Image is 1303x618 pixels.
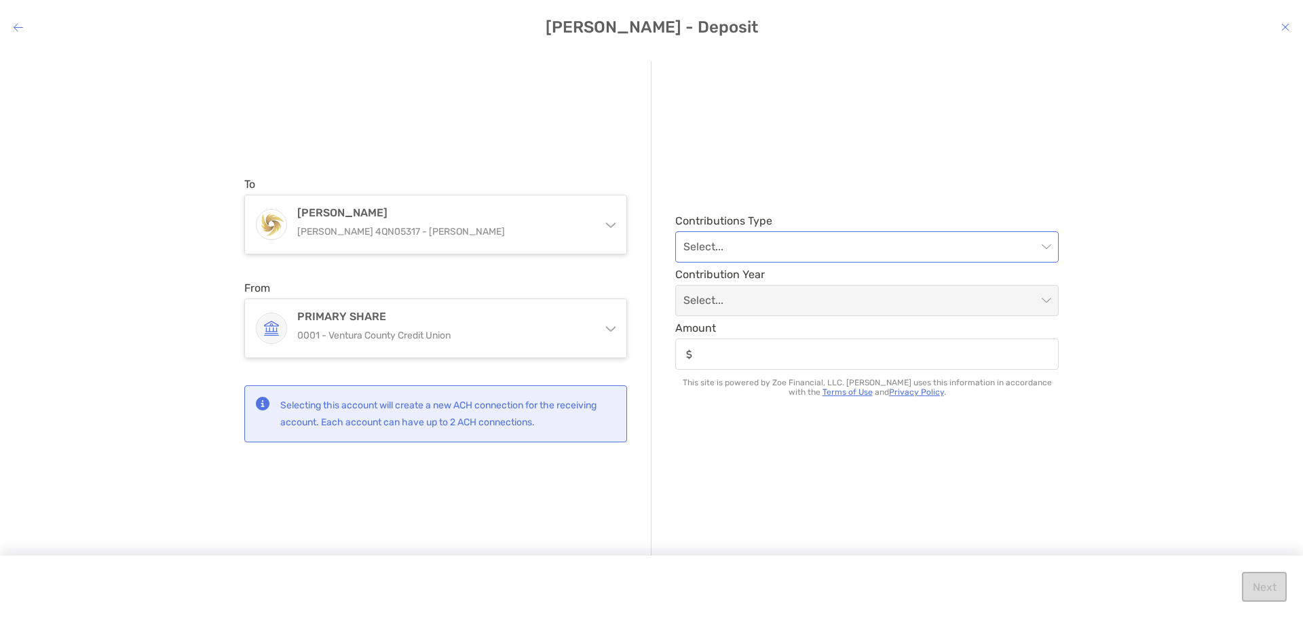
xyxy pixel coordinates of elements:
[823,387,873,397] a: Terms of Use
[257,210,286,239] img: Roth IRA
[297,206,590,219] h4: [PERSON_NAME]
[244,282,270,294] label: From
[675,268,1059,281] span: Contribution Year
[297,223,590,240] p: [PERSON_NAME] 4QN05317 - [PERSON_NAME]
[675,214,1059,227] span: Contributions Type
[686,349,692,360] img: input icon
[297,327,590,344] p: 0001 - Ventura County Credit Union
[244,178,255,191] label: To
[297,310,590,323] h4: PRIMARY SHARE
[675,378,1059,397] p: This site is powered by Zoe Financial, LLC. [PERSON_NAME] uses this information in accordance wit...
[675,322,1059,334] span: Amount
[280,397,616,431] p: Selecting this account will create a new ACH connection for the receiving account. Each account c...
[256,397,269,410] img: status icon
[698,349,1058,360] input: Amountinput icon
[889,387,944,397] a: Privacy Policy
[257,313,286,343] img: PRIMARY SHARE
